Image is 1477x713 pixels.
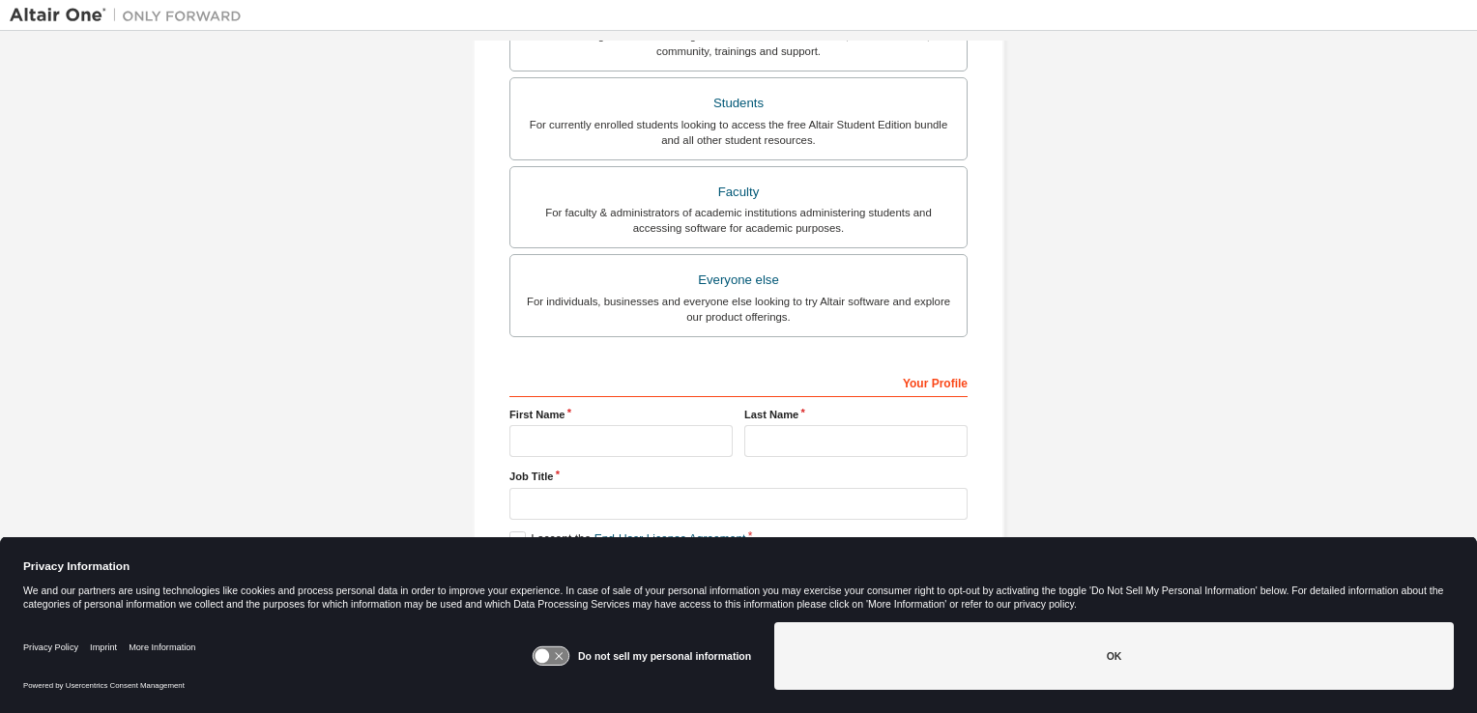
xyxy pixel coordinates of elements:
img: Altair One [10,6,251,25]
div: Faculty [522,179,955,206]
a: End-User License Agreement [594,532,746,546]
label: Last Name [744,407,968,422]
div: Everyone else [522,267,955,294]
div: For faculty & administrators of academic institutions administering students and accessing softwa... [522,205,955,236]
div: Your Profile [509,366,968,397]
label: I accept the [509,531,745,548]
div: Students [522,90,955,117]
div: For individuals, businesses and everyone else looking to try Altair software and explore our prod... [522,294,955,325]
label: Job Title [509,469,968,484]
div: For currently enrolled students looking to access the free Altair Student Edition bundle and all ... [522,117,955,148]
div: For existing customers looking to access software downloads, HPC resources, community, trainings ... [522,28,955,59]
label: First Name [509,407,733,422]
